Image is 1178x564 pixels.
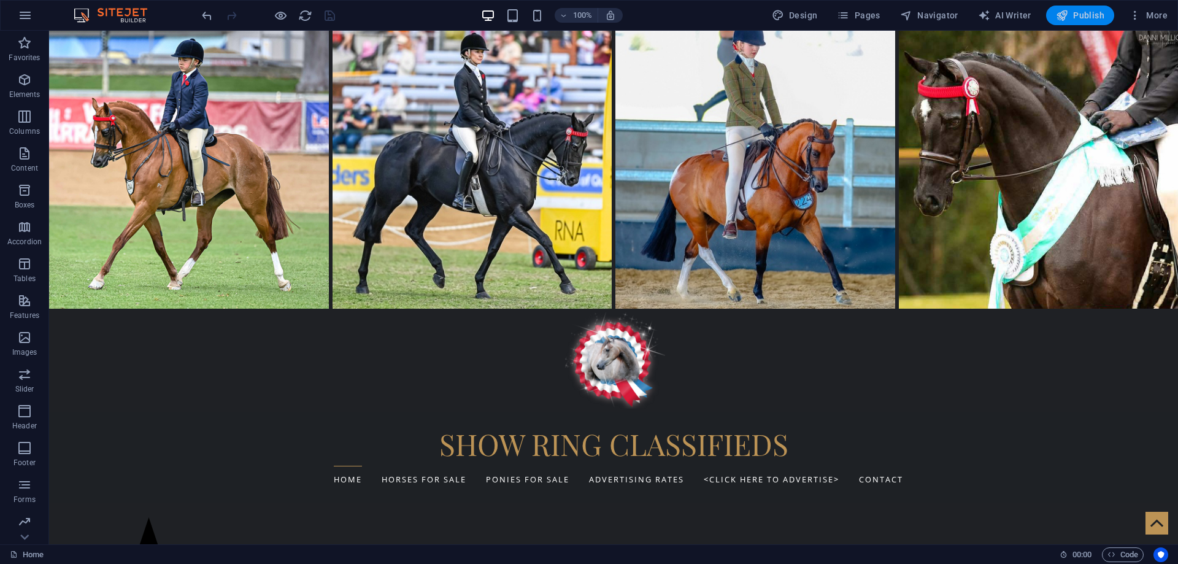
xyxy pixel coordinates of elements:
[298,8,312,23] button: reload
[12,347,37,357] p: Images
[1124,6,1172,25] button: More
[573,8,593,23] h6: 100%
[11,163,38,173] p: Content
[13,274,36,284] p: Tables
[1046,6,1114,25] button: Publish
[13,495,36,504] p: Forms
[1081,550,1083,559] span: :
[973,6,1036,25] button: AI Writer
[10,547,44,562] a: Click to cancel selection. Double-click to open Pages
[895,6,963,25] button: Navigator
[9,126,40,136] p: Columns
[555,8,598,23] button: 100%
[900,9,958,21] span: Navigator
[199,8,214,23] button: undo
[71,8,163,23] img: Editor Logo
[12,421,37,431] p: Header
[1129,9,1168,21] span: More
[7,237,42,247] p: Accordion
[978,9,1031,21] span: AI Writer
[273,8,288,23] button: Click here to leave preview mode and continue editing
[832,6,885,25] button: Pages
[1107,547,1138,562] span: Code
[9,90,40,99] p: Elements
[15,384,34,394] p: Slider
[1060,547,1092,562] h6: Session time
[9,53,40,63] p: Favorites
[772,9,818,21] span: Design
[767,6,823,25] button: Design
[1153,547,1168,562] button: Usercentrics
[15,200,35,210] p: Boxes
[767,6,823,25] div: Design (Ctrl+Alt+Y)
[10,311,39,320] p: Features
[1072,547,1091,562] span: 00 00
[13,458,36,468] p: Footer
[1102,547,1144,562] button: Code
[1056,9,1104,21] span: Publish
[837,9,880,21] span: Pages
[200,9,214,23] i: Undo: Change gallery images (Ctrl+Z)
